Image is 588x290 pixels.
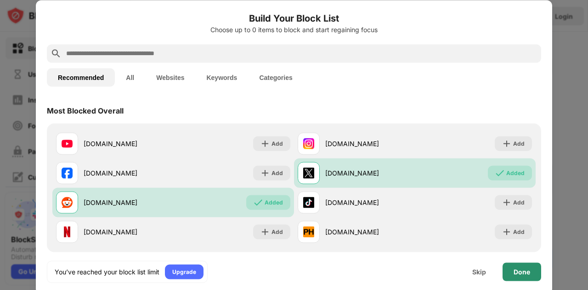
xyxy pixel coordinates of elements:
div: Added [506,168,525,177]
div: [DOMAIN_NAME] [325,198,415,207]
div: Choose up to 0 items to block and start regaining focus [47,26,541,33]
img: search.svg [51,48,62,59]
div: [DOMAIN_NAME] [84,139,173,148]
div: You’ve reached your block list limit [55,267,159,276]
img: favicons [62,138,73,149]
div: [DOMAIN_NAME] [325,227,415,237]
div: Upgrade [172,267,196,276]
div: Add [271,168,283,177]
button: Categories [248,68,303,86]
div: [DOMAIN_NAME] [325,139,415,148]
div: Add [513,139,525,148]
div: Add [271,139,283,148]
div: [DOMAIN_NAME] [84,227,173,237]
img: favicons [303,226,314,237]
div: [DOMAIN_NAME] [84,198,173,207]
img: favicons [303,197,314,208]
div: Add [271,227,283,236]
div: Add [513,198,525,207]
button: Websites [145,68,195,86]
div: Added [265,198,283,207]
button: Recommended [47,68,115,86]
img: favicons [62,226,73,237]
div: [DOMAIN_NAME] [325,168,415,178]
button: All [115,68,145,86]
div: Add [513,227,525,236]
h6: Build Your Block List [47,11,541,25]
img: favicons [303,138,314,149]
div: Done [514,268,530,275]
img: favicons [303,167,314,178]
img: favicons [62,167,73,178]
img: favicons [62,197,73,208]
div: Skip [472,268,486,275]
div: [DOMAIN_NAME] [84,168,173,178]
button: Keywords [195,68,248,86]
div: Most Blocked Overall [47,106,124,115]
